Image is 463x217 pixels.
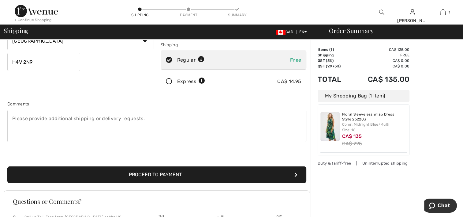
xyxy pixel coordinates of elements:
img: search the website [379,9,384,16]
span: 1 [330,48,332,52]
img: My Bag [440,9,446,16]
s: CA$ 225 [342,141,362,147]
div: Comments [7,101,306,107]
a: Floral Sleeveless Wrap Dress Style 252203 [342,112,407,122]
div: Duty & tariff-free | Uninterrupted shipping [318,160,409,166]
div: Order Summary [322,28,459,34]
div: My Shopping Bag (1 Item) [318,90,409,102]
div: CA$ 14.95 [277,78,301,85]
a: 1 [428,9,458,16]
img: Canadian Dollar [276,30,286,35]
div: Regular [177,56,204,64]
span: Free [290,57,301,63]
div: Express [177,78,205,85]
td: Free [351,52,409,58]
input: Zip/Postal Code [7,53,80,71]
div: Color: Midnight Blue/Multi Size: 18 [342,122,407,133]
span: CA$ 135 [342,133,362,139]
span: EN [299,30,307,34]
td: GST (5%) [318,58,351,63]
span: Shipping [4,28,28,34]
iframe: Opens a widget where you can chat to one of our agents [424,199,457,214]
div: Payment [179,12,198,18]
button: Proceed to Payment [7,166,306,183]
div: Shipping [161,42,307,48]
td: CA$ 135.00 [351,47,409,52]
h3: Questions or Comments? [13,198,301,204]
td: QST (9.975%) [318,63,351,69]
img: 1ère Avenue [15,5,58,17]
td: CA$ 135.00 [351,69,409,90]
div: Summary [228,12,246,18]
span: 1 [449,10,450,15]
div: < Continue Shopping [15,17,52,23]
td: CA$ 0.00 [351,63,409,69]
img: Floral Sleeveless Wrap Dress Style 252203 [320,112,340,141]
td: Total [318,69,351,90]
div: [PERSON_NAME] [397,17,427,24]
div: Shipping [131,12,149,18]
td: Shipping [318,52,351,58]
td: CA$ 0.00 [351,58,409,63]
td: Items ( ) [318,47,351,52]
span: CAD [276,30,296,34]
a: Sign In [410,9,415,15]
img: My Info [410,9,415,16]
